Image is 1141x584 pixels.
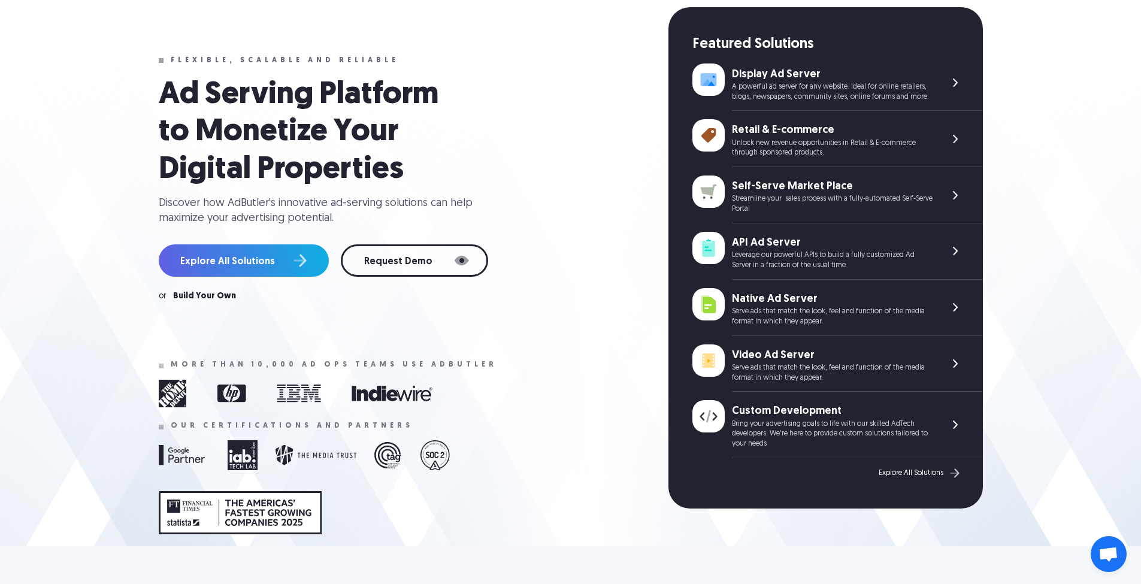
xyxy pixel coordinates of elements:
[879,465,963,481] a: Explore All Solutions
[341,244,488,277] a: Request Demo
[732,67,933,82] div: Display Ad Server
[171,56,399,65] div: Flexible, scalable and reliable
[171,422,413,430] div: Our certifications and partners
[159,292,166,301] div: or
[732,250,933,271] div: Leverage our powerful APIs to build a fully customized Ad Server in a fraction of the usual time
[692,392,983,458] a: Custom Development Bring your advertising goals to life with our skilled AdTech developers. We're...
[692,223,983,280] a: API Ad Server Leverage our powerful APIs to build a fully customized Ad Server in a fraction of t...
[159,196,482,226] div: Discover how AdButler's innovative ad-serving solutions can help maximize your advertising potent...
[732,194,933,214] div: Streamline your sales process with a fully-automated Self-Serve Portal
[1091,536,1127,572] a: Open chat
[171,361,497,369] div: More than 10,000 ad ops teams use adbutler
[732,82,933,102] div: A powerful ad server for any website. Ideal for online retailers, blogs, newspapers, community si...
[692,167,983,223] a: Self-Serve Market Place Streamline your sales process with a fully-automated Self-Serve Portal
[692,111,983,167] a: Retail & E-commerce Unlock new revenue opportunities in Retail & E-commerce through sponsored pro...
[692,336,983,392] a: Video Ad Server Serve ads that match the look, feel and function of the media format in which the...
[732,123,933,138] div: Retail & E-commerce
[732,363,933,383] div: Serve ads that match the look, feel and function of the media format in which they appear.
[732,179,933,194] div: Self-Serve Market Place
[732,138,933,159] div: Unlock new revenue opportunities in Retail & E-commerce through sponsored products.
[692,280,983,336] a: Native Ad Server Serve ads that match the look, feel and function of the media format in which th...
[692,35,983,55] div: Featured Solutions
[159,244,329,277] a: Explore All Solutions
[732,307,933,327] div: Serve ads that match the look, feel and function of the media format in which they appear.
[732,419,933,449] div: Bring your advertising goals to life with our skilled AdTech developers. We're here to provide cu...
[173,292,236,301] a: Build Your Own
[159,77,470,189] h1: Ad Serving Platform to Monetize Your Digital Properties
[692,55,983,111] a: Display Ad Server A powerful ad server for any website. Ideal for online retailers, blogs, newspa...
[879,469,943,477] div: Explore All Solutions
[732,404,933,419] div: Custom Development
[732,235,933,250] div: API Ad Server
[732,292,933,307] div: Native Ad Server
[732,348,933,363] div: Video Ad Server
